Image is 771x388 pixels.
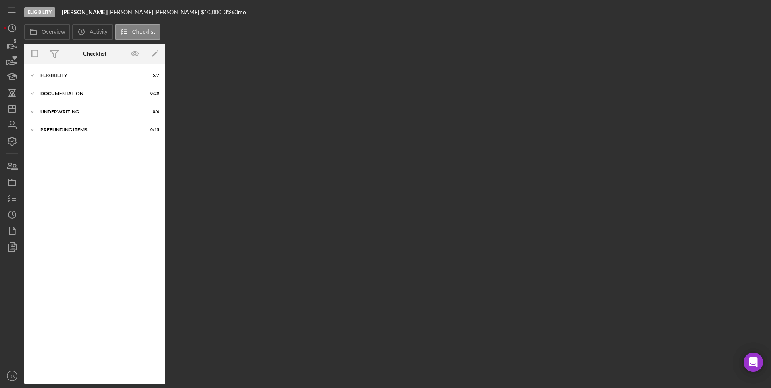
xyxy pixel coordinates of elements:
[62,9,108,15] div: |
[231,9,246,15] div: 60 mo
[40,73,139,78] div: Eligibility
[132,29,155,35] label: Checklist
[42,29,65,35] label: Overview
[40,127,139,132] div: Prefunding Items
[24,24,70,40] button: Overview
[201,8,221,15] span: $10,000
[62,8,107,15] b: [PERSON_NAME]
[24,7,55,17] div: Eligibility
[9,374,15,378] text: RK
[145,127,159,132] div: 0 / 15
[145,73,159,78] div: 5 / 7
[145,91,159,96] div: 0 / 20
[72,24,113,40] button: Activity
[4,368,20,384] button: RK
[83,50,106,57] div: Checklist
[224,9,231,15] div: 3 %
[40,109,139,114] div: Underwriting
[744,353,763,372] div: Open Intercom Messenger
[40,91,139,96] div: Documentation
[90,29,107,35] label: Activity
[108,9,201,15] div: [PERSON_NAME] [PERSON_NAME] |
[145,109,159,114] div: 0 / 6
[115,24,160,40] button: Checklist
